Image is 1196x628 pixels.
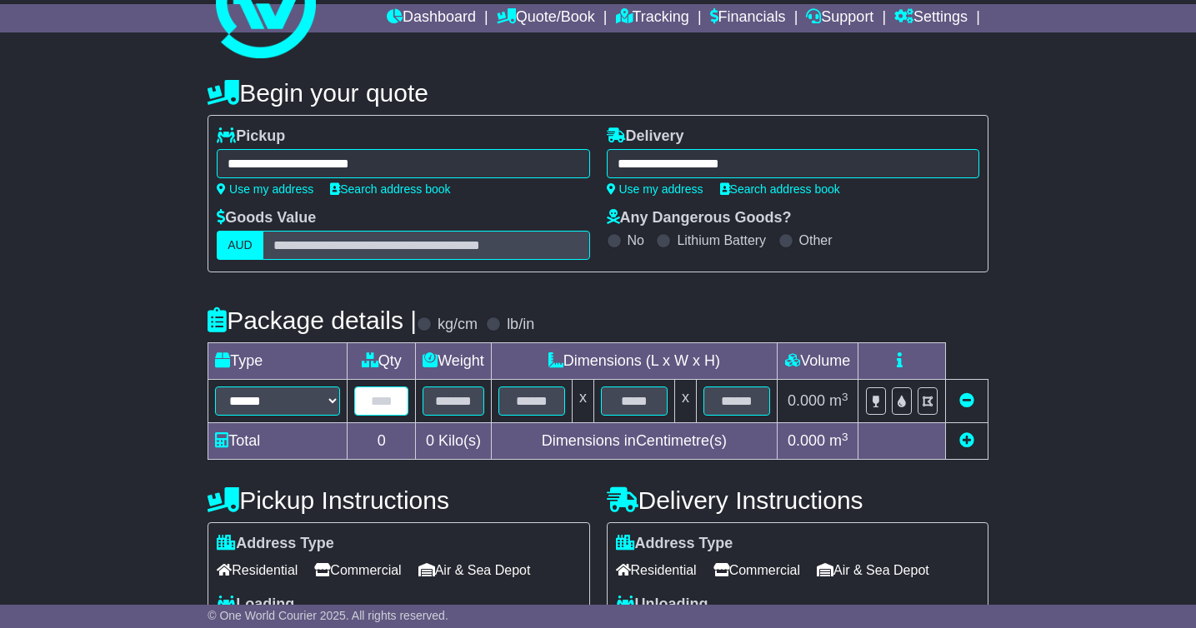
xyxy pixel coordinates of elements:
label: Address Type [616,535,733,553]
a: Support [806,4,873,32]
a: Quote/Book [497,4,595,32]
td: x [674,380,696,423]
a: Search address book [720,182,840,196]
td: Weight [416,343,492,380]
a: Search address book [330,182,450,196]
a: Financials [710,4,786,32]
label: Delivery [607,127,684,146]
span: 0.000 [788,392,825,409]
label: Loading [217,596,294,614]
a: Use my address [217,182,313,196]
span: Air & Sea Depot [418,557,531,583]
h4: Pickup Instructions [208,486,589,514]
label: kg/cm [438,316,478,334]
a: Add new item [959,432,974,449]
label: No [628,232,644,248]
label: Other [799,232,833,248]
span: Residential [217,557,298,583]
label: Address Type [217,535,334,553]
td: Volume [777,343,858,380]
h4: Begin your quote [208,79,988,107]
span: Commercial [713,557,800,583]
td: Qty [348,343,416,380]
span: Commercial [314,557,401,583]
label: Lithium Battery [677,232,766,248]
span: © One World Courier 2025. All rights reserved. [208,609,448,622]
a: Settings [894,4,968,32]
td: Total [208,423,348,460]
a: Dashboard [387,4,476,32]
label: Unloading [616,596,708,614]
a: Use my address [607,182,703,196]
td: Kilo(s) [416,423,492,460]
span: 0 [426,432,434,449]
span: m [829,392,848,409]
td: 0 [348,423,416,460]
td: Dimensions in Centimetre(s) [491,423,777,460]
span: 0.000 [788,432,825,449]
td: Dimensions (L x W x H) [491,343,777,380]
span: Air & Sea Depot [817,557,929,583]
label: Goods Value [217,209,316,227]
td: Type [208,343,348,380]
label: Pickup [217,127,285,146]
label: lb/in [507,316,534,334]
label: AUD [217,231,263,260]
a: Remove this item [959,392,974,409]
sup: 3 [842,431,848,443]
td: x [572,380,593,423]
sup: 3 [842,391,848,403]
span: m [829,432,848,449]
label: Any Dangerous Goods? [607,209,792,227]
span: Residential [616,557,697,583]
h4: Package details | [208,307,417,334]
a: Tracking [616,4,689,32]
h4: Delivery Instructions [607,486,988,514]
